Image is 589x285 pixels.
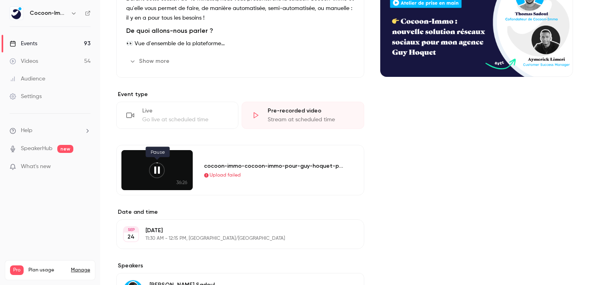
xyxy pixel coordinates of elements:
[116,90,364,98] p: Event type
[28,267,66,273] span: Plan usage
[10,265,24,275] span: Pro
[268,116,354,124] div: Stream at scheduled time
[126,55,174,68] button: Show more
[142,107,228,115] div: Live
[10,75,45,83] div: Audience
[145,235,322,242] p: 11:30 AM - 12:15 PM, [GEOGRAPHIC_DATA]/[GEOGRAPHIC_DATA]
[210,172,241,179] span: Upload failed
[127,233,135,241] p: 24
[142,116,228,124] div: Go live at scheduled time
[81,163,91,171] iframe: Noticeable Trigger
[30,9,67,17] h6: Cocoon-Immo
[10,40,37,48] div: Events
[21,126,32,135] span: Help
[126,39,354,48] p: 👀 Vue d'ensemble de la plateforme
[242,102,364,129] div: Pre-recorded videoStream at scheduled time
[145,227,322,235] p: [DATE]
[21,145,52,153] a: SpeakerHub
[268,107,354,115] div: Pre-recorded video
[116,102,238,129] div: LiveGo live at scheduled time
[204,162,345,170] div: cocoon-immo-cocoon-immo-pour-guy-hoquet-prise-en-main-9dbd523b.mp4
[10,57,38,65] div: Videos
[116,208,364,216] label: Date and time
[57,145,73,153] span: new
[10,126,91,135] li: help-dropdown-opener
[126,26,354,36] h2: De quoi allons-nous parler ?
[116,262,364,270] label: Speakers
[10,92,42,100] div: Settings
[124,227,138,233] div: SEP
[21,163,51,171] span: What's new
[71,267,90,273] a: Manage
[10,7,23,20] img: Cocoon-Immo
